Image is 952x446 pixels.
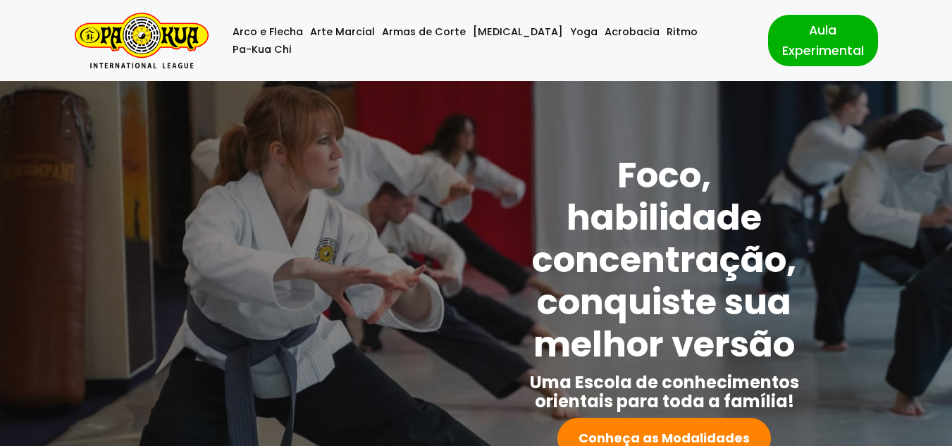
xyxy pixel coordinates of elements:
a: Arte Marcial [310,23,375,41]
a: Aula Experimental [768,15,878,66]
a: Pa-Kua Brasil Uma Escola de conhecimentos orientais para toda a família. Foco, habilidade concent... [75,13,209,68]
a: Armas de Corte [382,23,466,41]
a: Pa-Kua Chi [233,41,292,58]
div: Menu primário [230,23,747,58]
strong: Uma Escola de conhecimentos orientais para toda a família! [530,371,799,413]
a: [MEDICAL_DATA] [473,23,563,41]
a: Yoga [570,23,598,41]
a: Arco e Flecha [233,23,303,41]
a: Ritmo [667,23,698,41]
strong: Foco, habilidade concentração, conquiste sua melhor versão [532,150,796,369]
a: Acrobacia [605,23,660,41]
